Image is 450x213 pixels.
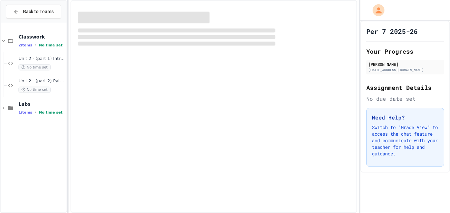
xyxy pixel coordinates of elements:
[39,110,63,115] span: No time set
[18,34,65,40] span: Classwork
[35,42,36,48] span: •
[18,43,32,47] span: 2 items
[366,47,444,56] h2: Your Progress
[18,110,32,115] span: 1 items
[18,87,51,93] span: No time set
[372,124,438,157] p: Switch to "Grade View" to access the chat feature and communicate with your teacher for help and ...
[372,114,438,121] h3: Need Help?
[23,8,54,15] span: Back to Teams
[366,83,444,92] h2: Assignment Details
[366,27,418,36] h1: Per 7 2025-26
[366,3,386,18] div: My Account
[35,110,36,115] span: •
[18,78,65,84] span: Unit 2 - (part 2) Python Practice
[18,101,65,107] span: Labs
[368,67,442,72] div: [EMAIL_ADDRESS][DOMAIN_NAME]
[366,95,444,103] div: No due date set
[39,43,63,47] span: No time set
[18,64,51,70] span: No time set
[6,5,61,19] button: Back to Teams
[368,61,442,67] div: [PERSON_NAME]
[18,56,65,62] span: Unit 2 - (part 1) Intro to Python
